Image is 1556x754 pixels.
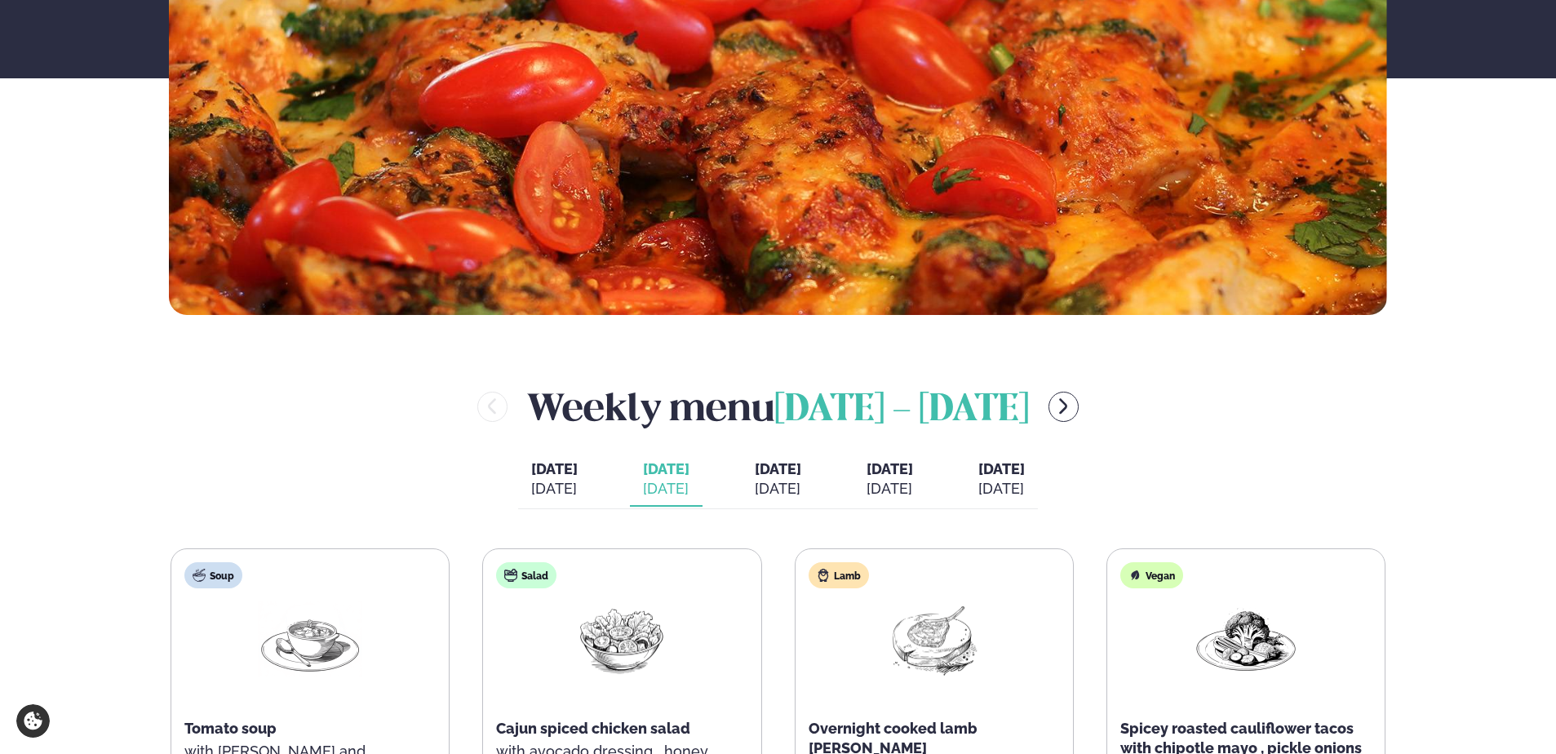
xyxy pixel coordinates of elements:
button: menu-btn-left [477,392,508,422]
div: [DATE] [643,479,689,499]
span: [DATE] [978,460,1025,477]
img: Vegan.png [1194,601,1298,677]
img: Lamb.svg [817,569,830,582]
button: [DATE] [DATE] [518,453,591,507]
span: [DATE] [755,460,801,477]
h2: Weekly menu [527,380,1029,433]
img: Soup.png [258,601,362,677]
span: [DATE] - [DATE] [774,393,1029,428]
button: [DATE] [DATE] [965,453,1038,507]
button: [DATE] [DATE] [630,453,703,507]
button: [DATE] [DATE] [742,453,814,507]
span: [DATE] [643,459,689,479]
div: [DATE] [867,479,913,499]
span: [DATE] [867,460,913,477]
button: [DATE] [DATE] [853,453,926,507]
span: [DATE] [531,460,578,477]
div: Lamb [809,562,869,588]
div: Soup [184,562,242,588]
div: [DATE] [531,479,578,499]
span: Cajun spiced chicken salad [496,720,690,737]
img: Lamb-Meat.png [882,601,986,677]
div: [DATE] [755,479,801,499]
div: Vegan [1120,562,1183,588]
img: soup.svg [193,569,206,582]
div: [DATE] [978,479,1025,499]
img: Salad.png [570,601,674,677]
img: salad.svg [504,569,517,582]
img: Vegan.svg [1128,569,1142,582]
div: Salad [496,562,556,588]
span: Tomato soup [184,720,277,737]
button: menu-btn-right [1048,392,1079,422]
a: Cookie settings [16,704,50,738]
